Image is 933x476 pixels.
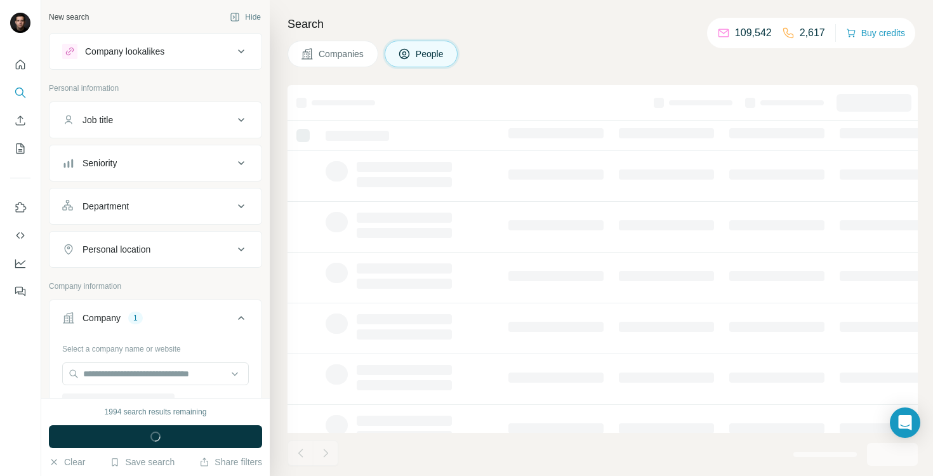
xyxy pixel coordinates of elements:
p: Company information [49,281,262,292]
div: Job title [83,114,113,126]
p: Personal information [49,83,262,94]
div: Company lookalikes [85,45,164,58]
button: Quick start [10,53,30,76]
button: Dashboard [10,252,30,275]
button: Feedback [10,280,30,303]
h4: Search [288,15,918,33]
button: Use Surfe on LinkedIn [10,196,30,219]
button: Job title [50,105,261,135]
button: Department [50,191,261,221]
div: New search [49,11,89,23]
p: 109,542 [735,25,772,41]
span: Companies [319,48,365,60]
div: Seniority [83,157,117,169]
div: Company [83,312,121,324]
div: Personal location [83,243,150,256]
button: Share filters [199,456,262,468]
div: 1 [128,312,143,324]
button: Search [10,81,30,104]
button: Seniority [50,148,261,178]
button: My lists [10,137,30,160]
button: Personal location [50,234,261,265]
div: 1994 search results remaining [105,406,207,418]
button: Buy credits [846,24,905,42]
img: Avatar [10,13,30,33]
button: Use Surfe API [10,224,30,247]
div: Open Intercom Messenger [890,407,920,438]
button: Enrich CSV [10,109,30,132]
p: 2,617 [800,25,825,41]
div: Department [83,200,129,213]
button: Save search [110,456,175,468]
div: Select a company name or website [62,338,249,355]
span: People [416,48,445,60]
button: Company1 [50,303,261,338]
button: Hide [221,8,270,27]
span: AVB Ship Management KG [66,395,158,407]
button: Clear [49,456,85,468]
button: Company lookalikes [50,36,261,67]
